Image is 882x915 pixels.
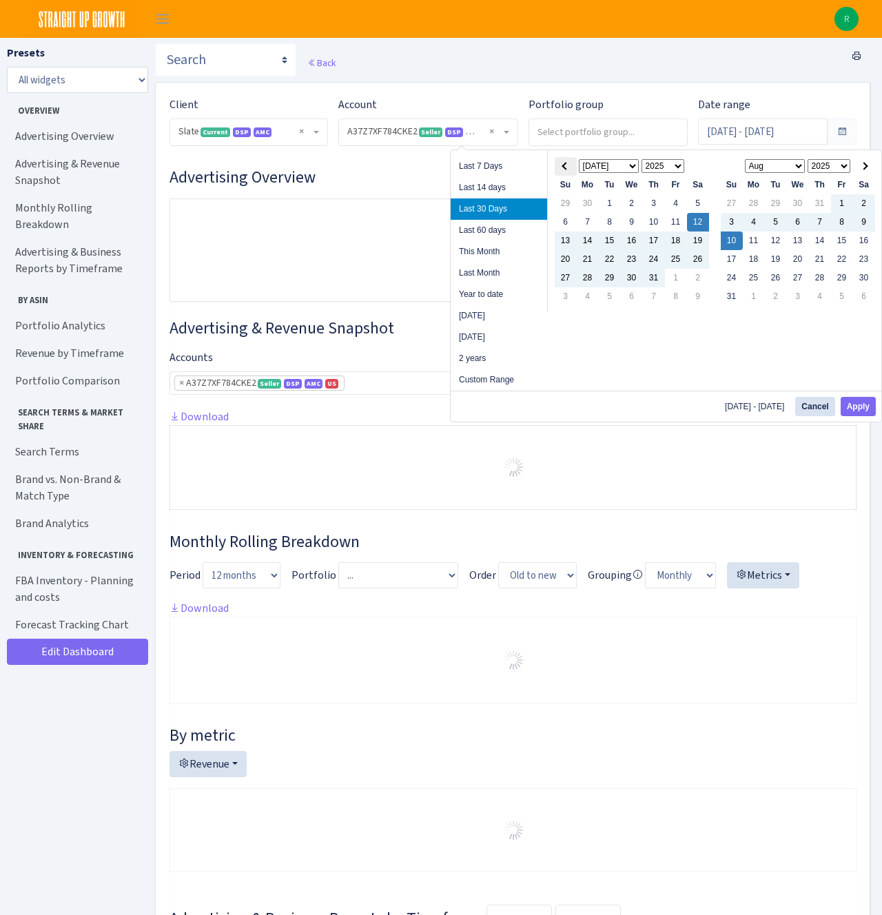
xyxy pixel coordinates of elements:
[765,269,787,287] td: 26
[721,232,743,250] td: 10
[643,194,665,213] td: 3
[721,287,743,306] td: 31
[665,287,687,306] td: 8
[643,176,665,194] th: Th
[7,567,145,611] a: FBA Inventory - Planning and costs
[687,213,709,232] td: 12
[170,409,229,424] a: Download
[809,232,831,250] td: 14
[621,194,643,213] td: 2
[8,288,144,307] span: By ASIN
[787,232,809,250] td: 13
[643,232,665,250] td: 17
[170,167,857,187] h3: Widget #1
[687,287,709,306] td: 9
[347,125,501,138] span: A37Z7XF784CKE2 <span class="badge badge-success">Seller</span><span class="badge badge-primary">D...
[555,269,577,287] td: 27
[7,367,145,395] a: Portfolio Comparison
[765,213,787,232] td: 5
[831,250,853,269] td: 22
[7,194,145,238] a: Monthly Rolling Breakdown
[7,639,148,665] a: Edit Dashboard
[170,318,857,338] h3: Widget #2
[665,213,687,232] td: 11
[721,250,743,269] td: 17
[451,241,547,263] li: This Month
[809,194,831,213] td: 31
[170,567,201,584] label: Period
[831,194,853,213] td: 1
[621,287,643,306] td: 6
[743,269,765,287] td: 25
[489,125,494,138] span: Remove all items
[599,287,621,306] td: 5
[765,176,787,194] th: Tu
[233,127,251,137] span: DSP
[787,213,809,232] td: 6
[7,312,145,340] a: Portfolio Analytics
[599,194,621,213] td: 1
[451,177,547,198] li: Last 14 days
[7,45,45,61] label: Presets
[502,456,524,478] img: Preloader
[7,123,145,150] a: Advertising Overview
[170,119,327,145] span: Slate <span class="badge badge-success">Current</span><span class="badge badge-primary">DSP</span...
[809,287,831,306] td: 4
[7,340,145,367] a: Revenue by Timeframe
[7,438,145,466] a: Search Terms
[325,379,338,389] span: US
[853,250,875,269] td: 23
[643,269,665,287] td: 31
[577,176,599,194] th: Mo
[577,232,599,250] td: 14
[7,466,145,510] a: Brand vs. Non-Brand & Match Type
[687,194,709,213] td: 5
[451,156,547,177] li: Last 7 Days
[291,567,336,584] label: Portfolio
[338,96,377,113] label: Account
[743,287,765,306] td: 1
[809,213,831,232] td: 7
[853,287,875,306] td: 6
[599,232,621,250] td: 15
[299,125,304,138] span: Remove all items
[621,213,643,232] td: 9
[721,176,743,194] th: Su
[665,250,687,269] td: 25
[787,194,809,213] td: 30
[765,194,787,213] td: 29
[451,220,547,241] li: Last 60 days
[687,176,709,194] th: Sa
[795,397,834,416] button: Cancel
[831,269,853,287] td: 29
[787,176,809,194] th: We
[555,232,577,250] td: 13
[721,213,743,232] td: 3
[787,287,809,306] td: 3
[555,250,577,269] td: 20
[743,232,765,250] td: 11
[665,194,687,213] td: 4
[178,125,311,138] span: Slate <span class="badge badge-success">Current</span><span class="badge badge-primary">DSP</span...
[307,56,336,69] a: Back
[831,232,853,250] td: 15
[599,250,621,269] td: 22
[588,567,643,584] label: Grouping
[841,397,876,416] button: Apply
[665,232,687,250] td: 18
[451,198,547,220] li: Last 30 Days
[170,751,247,777] button: Revenue
[170,96,198,113] label: Client
[555,194,577,213] td: 29
[687,250,709,269] td: 26
[853,194,875,213] td: 2
[7,510,145,537] a: Brand Analytics
[577,194,599,213] td: 30
[451,327,547,348] li: [DATE]
[809,250,831,269] td: 21
[743,213,765,232] td: 4
[727,562,799,588] button: Metrics
[419,127,442,137] span: Seller
[834,7,859,31] a: R
[145,8,180,30] button: Toggle navigation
